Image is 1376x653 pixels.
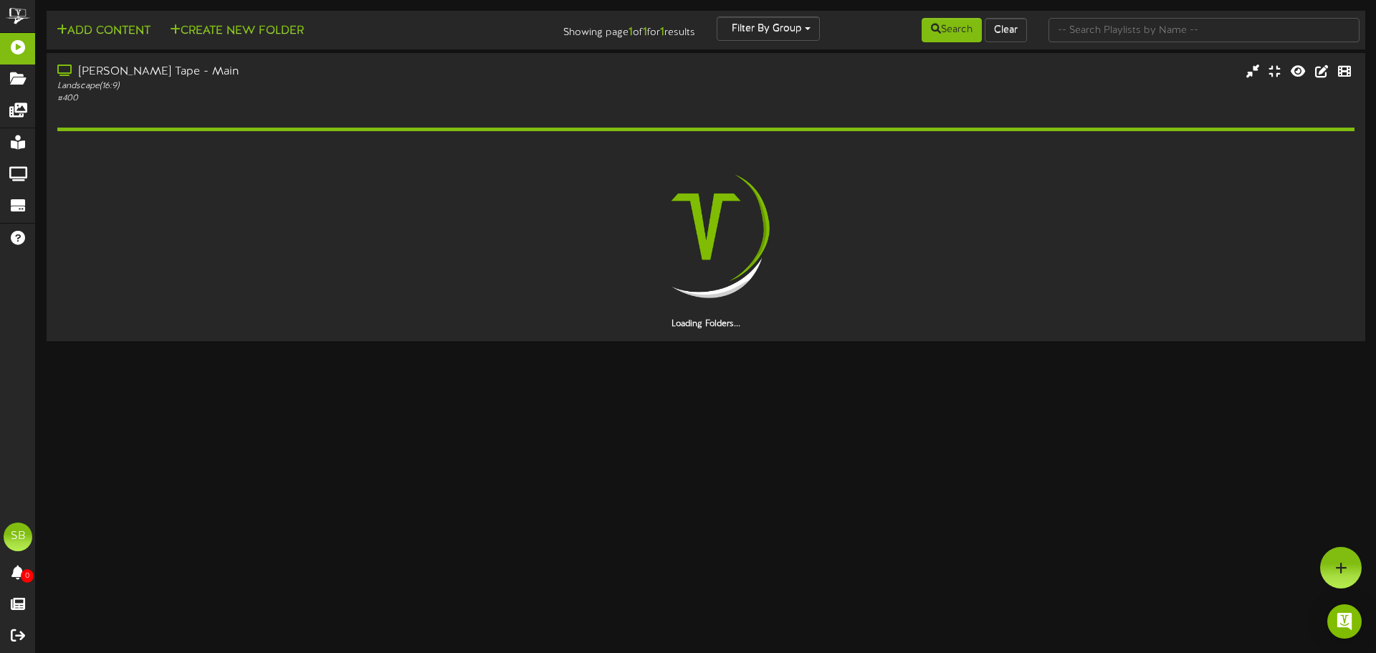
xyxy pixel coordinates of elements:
div: Landscape ( 16:9 ) [57,80,586,92]
button: Search [922,18,982,42]
strong: 1 [643,26,647,39]
div: Open Intercom Messenger [1327,604,1362,639]
strong: 1 [660,26,664,39]
div: # 400 [57,92,586,105]
strong: 1 [629,26,633,39]
button: Create New Folder [166,22,308,40]
strong: Loading Folders... [672,319,740,329]
img: loading-spinner-2.png [614,135,798,318]
button: Clear [985,18,1027,42]
div: [PERSON_NAME] Tape - Main [57,64,586,80]
span: 0 [21,569,34,583]
div: Showing page of for results [484,16,706,41]
button: Filter By Group [717,16,820,41]
input: -- Search Playlists by Name -- [1048,18,1360,42]
button: Add Content [52,22,155,40]
div: SB [4,523,32,551]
